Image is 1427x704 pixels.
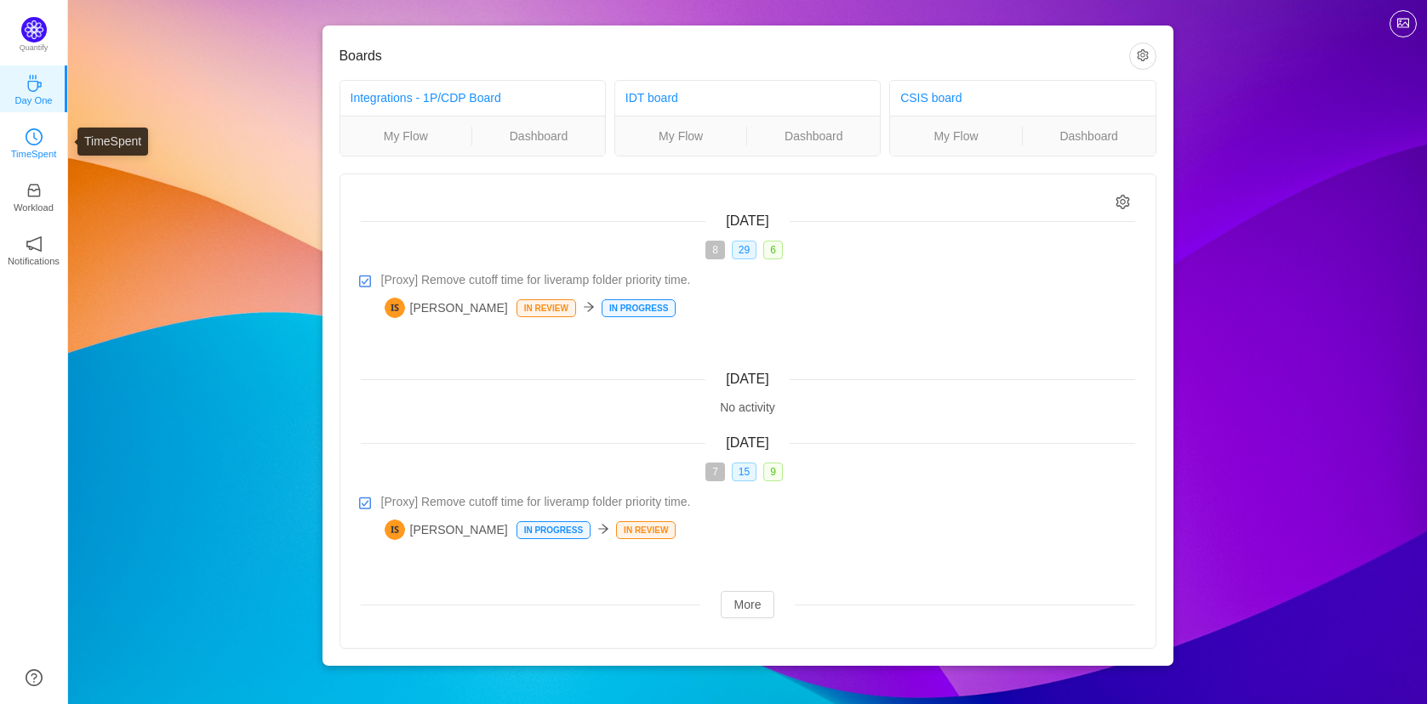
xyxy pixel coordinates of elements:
p: Notifications [8,253,60,269]
a: Dashboard [747,127,880,145]
p: In Review [517,300,575,316]
span: [DATE] [726,213,768,228]
a: IDT board [625,91,678,105]
i: icon: arrow-right [583,301,595,313]
span: 8 [705,241,725,259]
a: icon: clock-circleTimeSpent [26,133,43,150]
a: Dashboard [1023,127,1156,145]
p: In Review [617,522,675,538]
i: icon: arrow-right [597,523,609,535]
p: Day One [14,93,52,108]
a: My Flow [890,127,1022,145]
a: [Proxy] Remove cutoff time for liveramp folder priority time. [381,271,1135,289]
a: CSIS board [900,91,962,105]
a: Dashboard [472,127,605,145]
i: icon: notification [26,236,43,253]
img: IS [385,298,405,318]
i: icon: clock-circle [26,128,43,145]
button: icon: picture [1390,10,1417,37]
img: IS [385,519,405,540]
img: Quantify [21,17,47,43]
a: icon: coffeeDay One [26,80,43,97]
span: 6 [763,241,783,259]
a: [Proxy] Remove cutoff time for liveramp folder priority time. [381,493,1135,511]
p: Quantify [20,43,49,54]
h3: Boards [340,48,1129,65]
button: icon: setting [1129,43,1156,70]
a: Integrations - 1P/CDP Board [351,91,501,105]
a: My Flow [340,127,472,145]
span: 9 [763,463,783,481]
a: My Flow [615,127,747,145]
button: More [721,591,775,618]
p: Workload [14,200,54,215]
span: 15 [732,463,756,481]
i: icon: inbox [26,182,43,199]
div: No activity [361,399,1135,417]
p: In Progress [517,522,590,538]
i: icon: setting [1116,195,1130,209]
a: icon: notificationNotifications [26,241,43,258]
a: icon: inboxWorkload [26,187,43,204]
p: In Progress [602,300,675,316]
span: [Proxy] Remove cutoff time for liveramp folder priority time. [381,271,691,289]
span: [PERSON_NAME] [385,298,508,318]
span: [PERSON_NAME] [385,519,508,540]
a: icon: question-circle [26,669,43,686]
span: 29 [732,241,756,259]
i: icon: coffee [26,75,43,92]
span: 7 [705,463,725,481]
span: [DATE] [726,435,768,450]
span: [DATE] [726,372,768,386]
span: [Proxy] Remove cutoff time for liveramp folder priority time. [381,493,691,511]
p: TimeSpent [11,146,57,162]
